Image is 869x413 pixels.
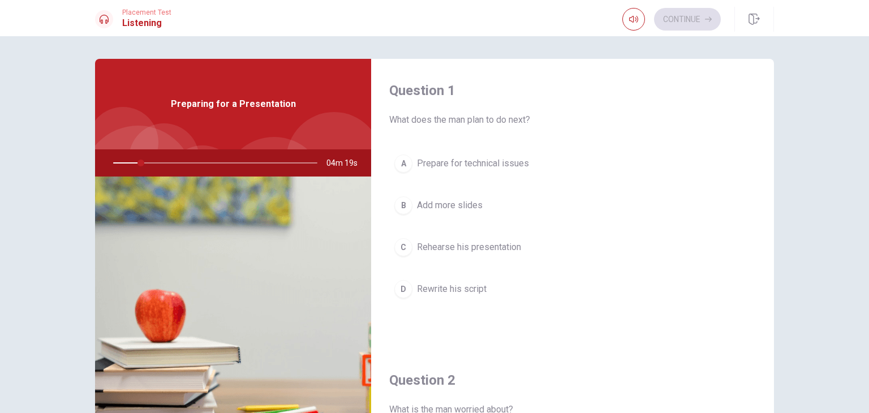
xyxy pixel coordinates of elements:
h1: Listening [122,16,171,30]
span: Rewrite his script [417,282,487,296]
button: APrepare for technical issues [389,149,756,178]
h4: Question 1 [389,81,756,100]
button: DRewrite his script [389,275,756,303]
div: B [394,196,412,214]
span: Add more slides [417,199,483,212]
div: C [394,238,412,256]
div: A [394,154,412,173]
button: CRehearse his presentation [389,233,756,261]
span: 04m 19s [326,149,367,177]
h4: Question 2 [389,371,756,389]
span: Prepare for technical issues [417,157,529,170]
div: D [394,280,412,298]
span: Rehearse his presentation [417,240,521,254]
span: Preparing for a Presentation [171,97,296,111]
button: BAdd more slides [389,191,756,220]
span: What does the man plan to do next? [389,113,756,127]
span: Placement Test [122,8,171,16]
